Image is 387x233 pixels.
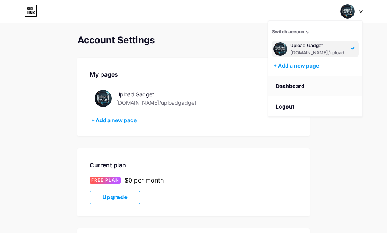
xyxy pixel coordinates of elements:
a: Dashboard [268,76,362,96]
div: Account Settings [77,35,310,46]
div: + Add a new page [91,116,297,124]
img: uploadgadget [95,90,112,107]
div: [DOMAIN_NAME]/uploadgadget [116,99,196,107]
span: Upgrade [102,194,128,201]
img: uploadgadget [340,4,355,19]
li: Logout [268,96,362,117]
div: Current plan [90,161,297,170]
span: FREE PLAN [91,177,119,184]
span: Switch accounts [272,29,309,35]
div: [DOMAIN_NAME]/uploadgadget [290,50,349,56]
div: + Add a new page [273,62,359,69]
button: Upgrade [90,191,140,204]
div: Upload Gadget [290,43,349,49]
img: uploadgadget [273,42,287,56]
div: Upload Gadget [116,90,227,98]
div: My pages [90,70,297,79]
div: $0 per month [125,176,164,185]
